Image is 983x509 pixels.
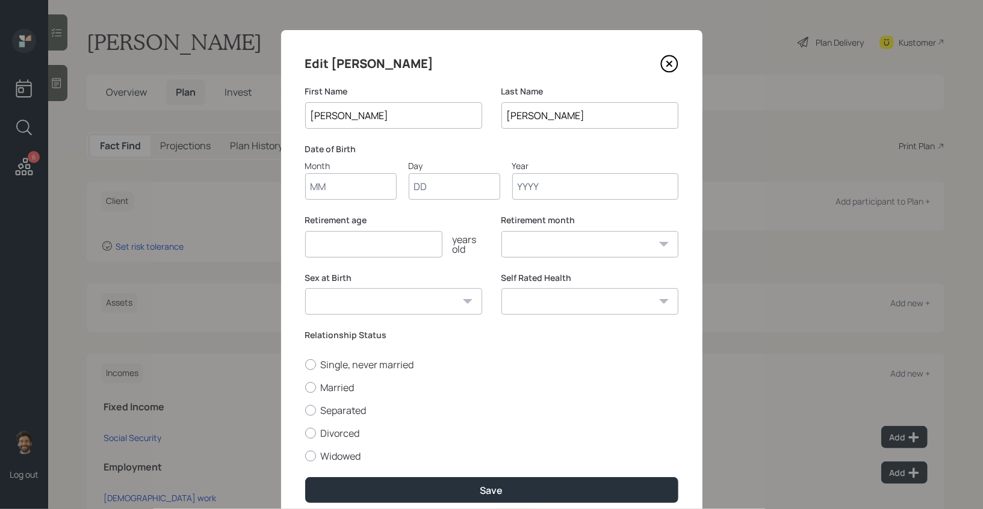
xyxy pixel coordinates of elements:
[305,173,397,200] input: Month
[409,159,500,172] div: Day
[305,449,678,463] label: Widowed
[305,381,678,394] label: Married
[305,85,482,97] label: First Name
[501,85,678,97] label: Last Name
[512,159,678,172] div: Year
[501,272,678,284] label: Self Rated Health
[305,272,482,284] label: Sex at Birth
[305,159,397,172] div: Month
[409,173,500,200] input: Day
[305,427,678,440] label: Divorced
[442,235,482,254] div: years old
[480,484,503,497] div: Save
[305,404,678,417] label: Separated
[305,214,482,226] label: Retirement age
[305,54,434,73] h4: Edit [PERSON_NAME]
[512,173,678,200] input: Year
[305,358,678,371] label: Single, never married
[305,329,678,341] label: Relationship Status
[305,477,678,503] button: Save
[501,214,678,226] label: Retirement month
[305,143,678,155] label: Date of Birth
